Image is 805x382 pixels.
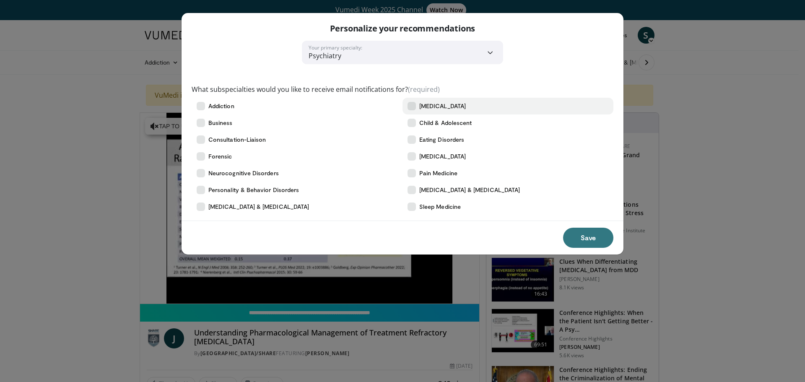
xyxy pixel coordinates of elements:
span: Forensic [208,152,232,161]
p: Personalize your recommendations [330,23,475,34]
span: Eating Disorders [419,135,464,144]
span: Pain Medicine [419,169,457,177]
span: Consultation-Liaison [208,135,266,144]
span: [MEDICAL_DATA] [419,102,466,110]
span: Addiction [208,102,234,110]
span: Child & Adolescent [419,119,472,127]
label: What subspecialties would you like to receive email notifications for? [192,84,440,94]
span: (required) [408,85,440,94]
span: Sleep Medicine [419,203,461,211]
span: Business [208,119,233,127]
span: [MEDICAL_DATA] & [MEDICAL_DATA] [208,203,309,211]
span: Neurocognitive Disorders [208,169,279,177]
span: Personality & Behavior Disorders [208,186,299,194]
span: [MEDICAL_DATA] & [MEDICAL_DATA] [419,186,520,194]
span: [MEDICAL_DATA] [419,152,466,161]
button: Save [563,228,613,248]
